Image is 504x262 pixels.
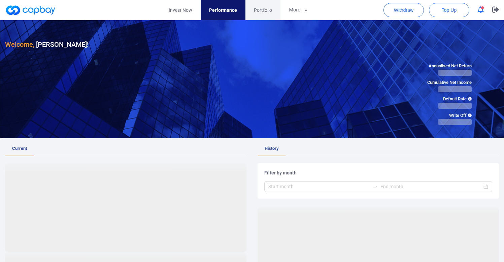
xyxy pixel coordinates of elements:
[209,6,237,14] span: Performance
[427,112,472,119] span: Write Off
[5,40,34,48] span: Welcome,
[265,146,279,151] span: History
[5,39,89,50] h3: [PERSON_NAME] !
[427,63,472,70] span: Annualised Net Return
[380,183,482,190] input: End month
[442,7,457,13] span: Top Up
[383,3,424,17] button: Withdraw
[264,170,493,176] h5: Filter by month
[268,183,370,190] input: Start month
[427,96,472,103] span: Default Rate
[429,3,469,17] button: Top Up
[427,79,472,86] span: Cumulative Net Income
[254,6,272,14] span: Portfolio
[372,184,378,189] span: swap-right
[12,146,27,151] span: Current
[372,184,378,189] span: to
